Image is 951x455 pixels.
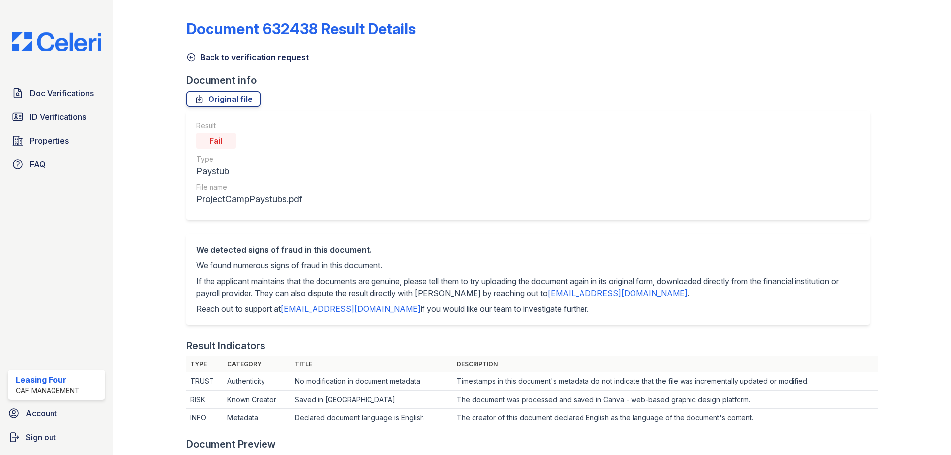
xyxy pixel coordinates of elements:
td: INFO [186,409,224,427]
a: FAQ [8,154,105,174]
span: Doc Verifications [30,87,94,99]
td: Saved in [GEOGRAPHIC_DATA] [291,391,453,409]
td: TRUST [186,372,224,391]
a: Original file [186,91,261,107]
span: ID Verifications [30,111,86,123]
div: Fail [196,133,236,149]
th: Description [453,356,878,372]
div: Result Indicators [186,339,265,353]
div: CAF Management [16,386,80,396]
span: FAQ [30,158,46,170]
p: If the applicant maintains that the documents are genuine, please tell them to try uploading the ... [196,275,860,299]
span: Sign out [26,431,56,443]
a: Properties [8,131,105,151]
span: . [687,288,689,298]
p: We found numerous signs of fraud in this document. [196,259,860,271]
td: Known Creator [223,391,291,409]
div: Document info [186,73,878,87]
td: Authenticity [223,372,291,391]
a: Back to verification request [186,51,309,63]
td: Declared document language is English [291,409,453,427]
td: RISK [186,391,224,409]
a: Document 632438 Result Details [186,20,416,38]
td: Metadata [223,409,291,427]
td: The document was processed and saved in Canva - web-based graphic design platform. [453,391,878,409]
td: The creator of this document declared English as the language of the document's content. [453,409,878,427]
th: Category [223,356,291,372]
div: Result [196,121,302,131]
div: Document Preview [186,437,276,451]
a: Doc Verifications [8,83,105,103]
span: Properties [30,135,69,147]
div: Paystub [196,164,302,178]
a: Account [4,404,109,423]
span: Account [26,407,57,419]
div: Leasing Four [16,374,80,386]
td: No modification in document metadata [291,372,453,391]
a: [EMAIL_ADDRESS][DOMAIN_NAME] [548,288,687,298]
td: Timestamps in this document's metadata do not indicate that the file was incrementally updated or... [453,372,878,391]
div: We detected signs of fraud in this document. [196,244,860,255]
div: ProjectCampPaystubs.pdf [196,192,302,206]
a: Sign out [4,427,109,447]
a: ID Verifications [8,107,105,127]
th: Title [291,356,453,372]
img: CE_Logo_Blue-a8612792a0a2168367f1c8372b55b34899dd931a85d93a1a3d3e32e68fde9ad4.png [4,32,109,51]
div: Type [196,154,302,164]
a: [EMAIL_ADDRESS][DOMAIN_NAME] [281,304,421,314]
th: Type [186,356,224,372]
div: File name [196,182,302,192]
p: Reach out to support at if you would like our team to investigate further. [196,303,860,315]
